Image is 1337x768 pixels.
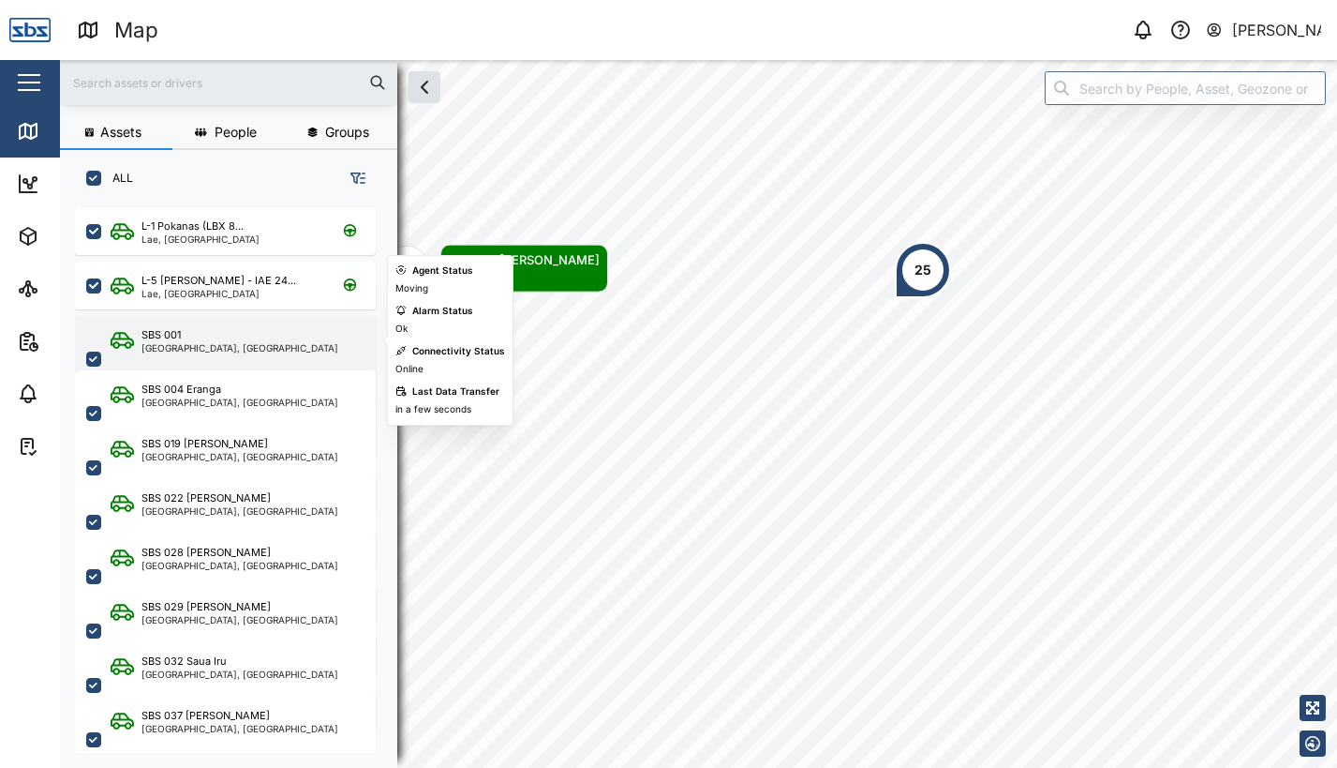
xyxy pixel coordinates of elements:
img: Main Logo [9,9,51,51]
div: SBS 037 [PERSON_NAME] [449,250,600,269]
div: Map marker [384,245,608,293]
div: Dashboard [49,173,133,194]
div: grid [75,201,396,753]
div: Tasks [49,436,100,457]
div: L-5 [PERSON_NAME] - IAE 24... [141,273,296,289]
div: [GEOGRAPHIC_DATA], [GEOGRAPHIC_DATA] [141,615,338,625]
div: Connectivity Status [412,344,505,359]
div: Ok [395,322,408,337]
div: Alarms [49,384,107,404]
div: Sites [49,279,94,299]
input: Search by People, Asset, Geozone or Place [1045,71,1326,105]
div: [PERSON_NAME] [1232,19,1322,42]
div: Reports [49,331,112,352]
div: [GEOGRAPHIC_DATA], [GEOGRAPHIC_DATA] [141,398,338,407]
div: [GEOGRAPHIC_DATA], [GEOGRAPHIC_DATA] [141,506,338,516]
div: SBS 004 Eranga [141,382,221,398]
div: L-1 Pokanas (LBX 8... [141,218,244,234]
canvas: Map [60,60,1337,768]
span: People [215,126,257,139]
div: SBS 037 [PERSON_NAME] [141,708,270,724]
div: Map [114,14,158,47]
div: [GEOGRAPHIC_DATA], [GEOGRAPHIC_DATA] [141,724,338,733]
div: Assets [49,226,107,247]
div: [GEOGRAPHIC_DATA], [GEOGRAPHIC_DATA] [141,561,338,570]
div: Map [49,121,91,142]
div: in a few seconds [395,402,471,417]
input: Search assets or drivers [71,68,386,97]
div: Last Data Transfer [412,384,499,399]
div: Agent Status [412,264,473,279]
label: ALL [101,171,133,186]
div: SBS 001 [141,327,181,343]
div: [GEOGRAPHIC_DATA], [GEOGRAPHIC_DATA] [141,343,338,353]
div: Moving [395,281,428,296]
div: SBS 029 [PERSON_NAME] [141,599,271,615]
div: SBS 028 [PERSON_NAME] [141,545,271,561]
span: Groups [325,126,369,139]
div: Map marker [895,242,951,298]
button: [PERSON_NAME] [1205,17,1322,43]
div: Alarm Status [412,304,473,319]
div: 25 [914,260,931,280]
div: SBS 022 [PERSON_NAME] [141,490,271,506]
span: Assets [100,126,141,139]
div: [GEOGRAPHIC_DATA], [GEOGRAPHIC_DATA] [141,670,338,679]
div: Lae, [GEOGRAPHIC_DATA] [141,289,296,298]
div: SBS 032 Saua Iru [141,654,227,670]
div: Lae, [GEOGRAPHIC_DATA] [141,234,260,244]
div: Online [395,362,423,377]
div: SBS 019 [PERSON_NAME] [141,436,268,452]
div: [GEOGRAPHIC_DATA], [GEOGRAPHIC_DATA] [141,452,338,461]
